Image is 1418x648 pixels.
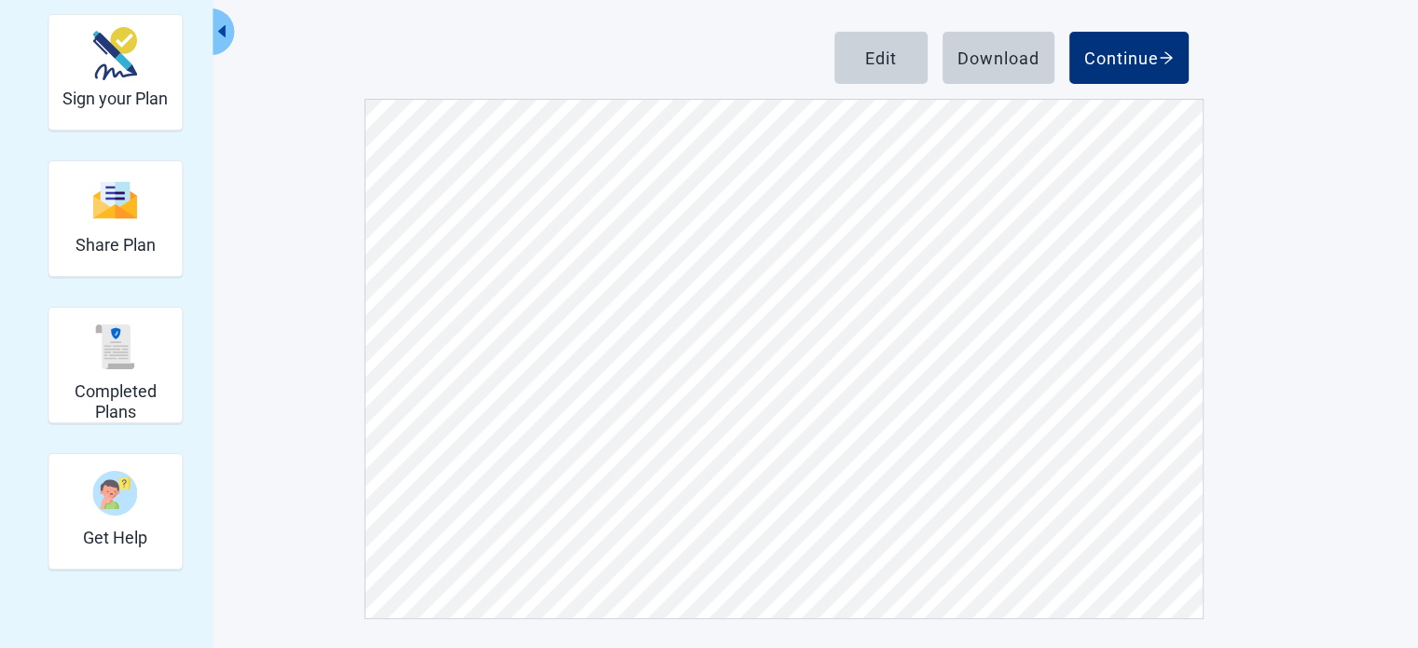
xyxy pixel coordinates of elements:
[1069,32,1189,84] button: Continue arrow-right
[83,528,147,548] h2: Get Help
[1159,50,1174,65] span: arrow-right
[213,22,231,40] span: caret-left
[834,32,928,84] button: Edit
[56,381,174,421] h2: Completed Plans
[865,48,897,67] div: Edit
[957,48,1039,67] div: Download
[1084,48,1174,67] div: Continue
[93,324,138,369] img: Completed Plans
[62,89,168,109] h2: Sign your Plan
[93,27,138,80] img: Sign your Plan
[48,160,183,277] div: Share Plan
[93,180,138,220] img: Share Plan
[93,471,138,516] img: Get Help
[48,453,183,570] div: Get Help
[76,235,156,255] h2: Share Plan
[212,8,235,55] button: Collapse menu
[48,14,183,131] div: Sign your Plan
[943,32,1054,84] button: Download
[48,307,183,423] div: Completed Plans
